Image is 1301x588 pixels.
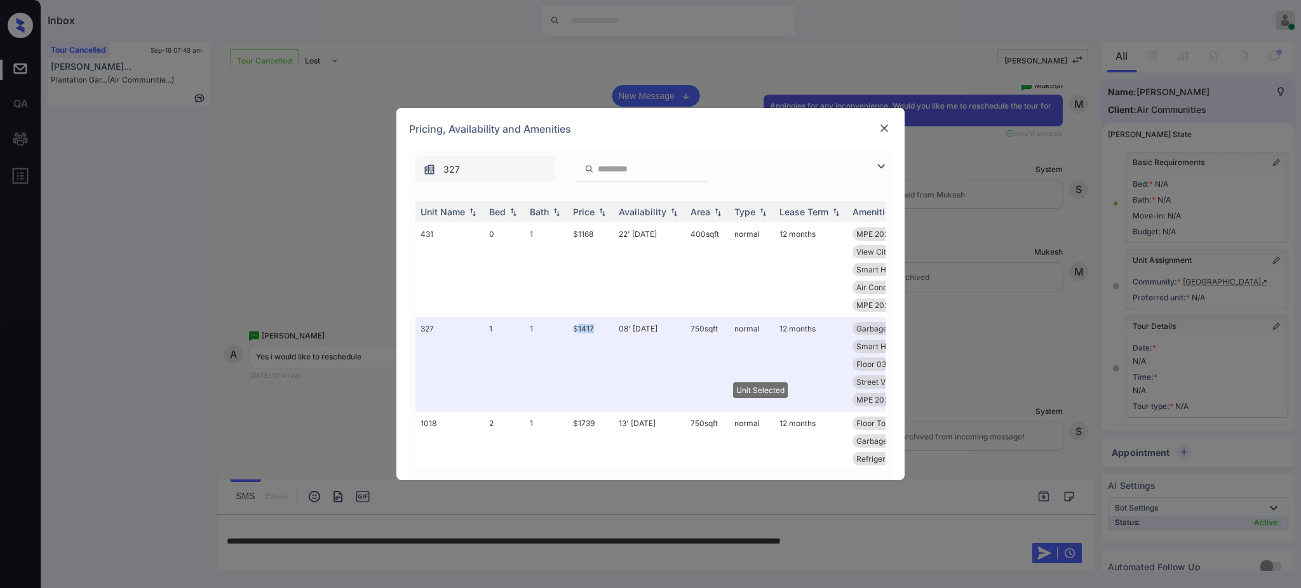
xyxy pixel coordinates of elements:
td: 12 months [774,317,847,411]
td: $1739 [568,411,614,506]
div: Availability [619,206,666,217]
td: 400 sqft [685,222,729,317]
span: Smart Home Door... [856,342,927,351]
span: MPE 2024 Studen... [856,229,927,239]
td: normal [729,317,774,411]
div: Bath [530,206,549,217]
td: 1 [484,317,525,411]
td: 12 months [774,411,847,506]
td: 1 [525,222,568,317]
td: 0 [484,222,525,317]
img: sorting [830,208,842,217]
img: close [878,122,891,135]
img: sorting [550,208,563,217]
img: icon-zuma [423,163,436,176]
td: 13' [DATE] [614,411,685,506]
td: 750 sqft [685,317,729,411]
div: Lease Term [779,206,828,217]
td: $1168 [568,222,614,317]
td: 431 [415,222,484,317]
span: Floor Top [856,418,890,428]
td: 22' [DATE] [614,222,685,317]
td: 750 sqft [685,411,729,506]
div: Bed [489,206,506,217]
img: sorting [466,208,479,217]
div: Amenities [853,206,895,217]
span: Garbage disposa... [856,436,922,446]
span: Garbage disposa... [856,324,922,333]
td: 08' [DATE] [614,317,685,411]
td: 2 [484,411,525,506]
td: 1 [525,411,568,506]
img: sorting [668,208,680,217]
div: Area [691,206,710,217]
span: Smart Home Door... [856,265,927,274]
td: 12 months [774,222,847,317]
img: icon-zuma [873,159,889,174]
span: MPE 2024 Lobby [856,300,918,310]
td: $1417 [568,317,614,411]
div: Pricing, Availability and Amenities [396,108,905,150]
td: 327 [415,317,484,411]
img: sorting [757,208,769,217]
td: normal [729,411,774,506]
span: Air Conditionin... [856,283,915,292]
span: Floor 03 [856,359,886,369]
td: normal [729,222,774,317]
img: sorting [507,208,520,217]
span: Street View [856,377,898,387]
div: Price [573,206,595,217]
span: 327 [443,163,460,177]
img: sorting [596,208,609,217]
span: View City [856,247,891,257]
span: Refrigerator Le... [856,454,917,464]
img: sorting [711,208,724,217]
span: MPE 2024 Lobby [856,395,918,404]
td: 1 [525,317,568,411]
div: Type [734,206,755,217]
img: icon-zuma [584,163,594,175]
td: 1018 [415,411,484,506]
div: Unit Name [421,206,465,217]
